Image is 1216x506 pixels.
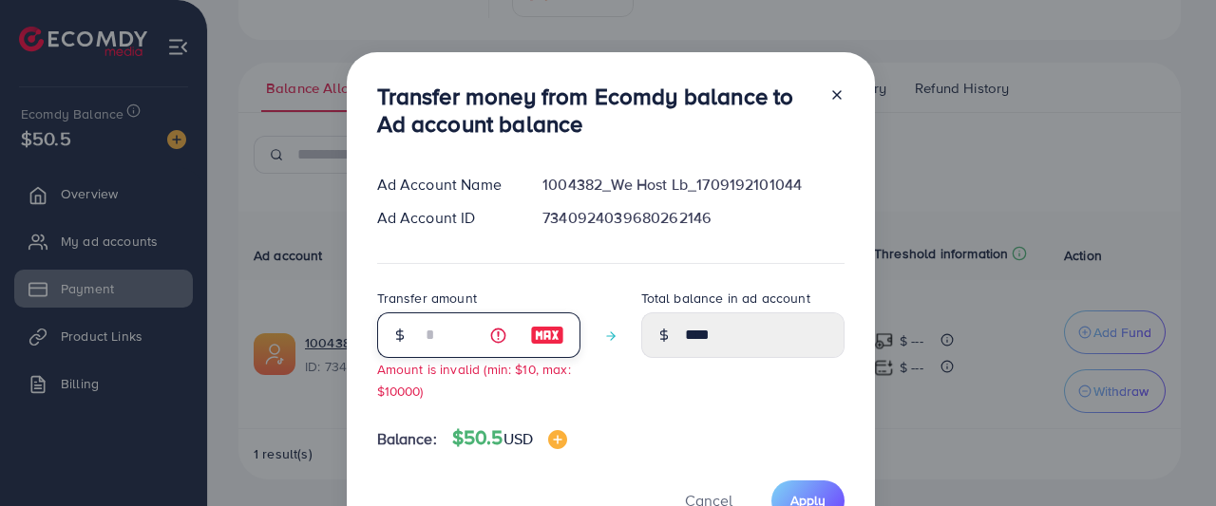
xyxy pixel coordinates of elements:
div: 7340924039680262146 [527,207,859,229]
div: 1004382_We Host Lb_1709192101044 [527,174,859,196]
h4: $50.5 [452,426,567,450]
h3: Transfer money from Ecomdy balance to Ad account balance [377,83,814,138]
label: Total balance in ad account [641,289,810,308]
div: Ad Account Name [362,174,528,196]
img: image [548,430,567,449]
small: Amount is invalid (min: $10, max: $10000) [377,360,571,400]
div: Ad Account ID [362,207,528,229]
label: Transfer amount [377,289,477,308]
iframe: Chat [1135,421,1202,492]
img: image [530,324,564,347]
span: USD [503,428,533,449]
span: Balance: [377,428,437,450]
